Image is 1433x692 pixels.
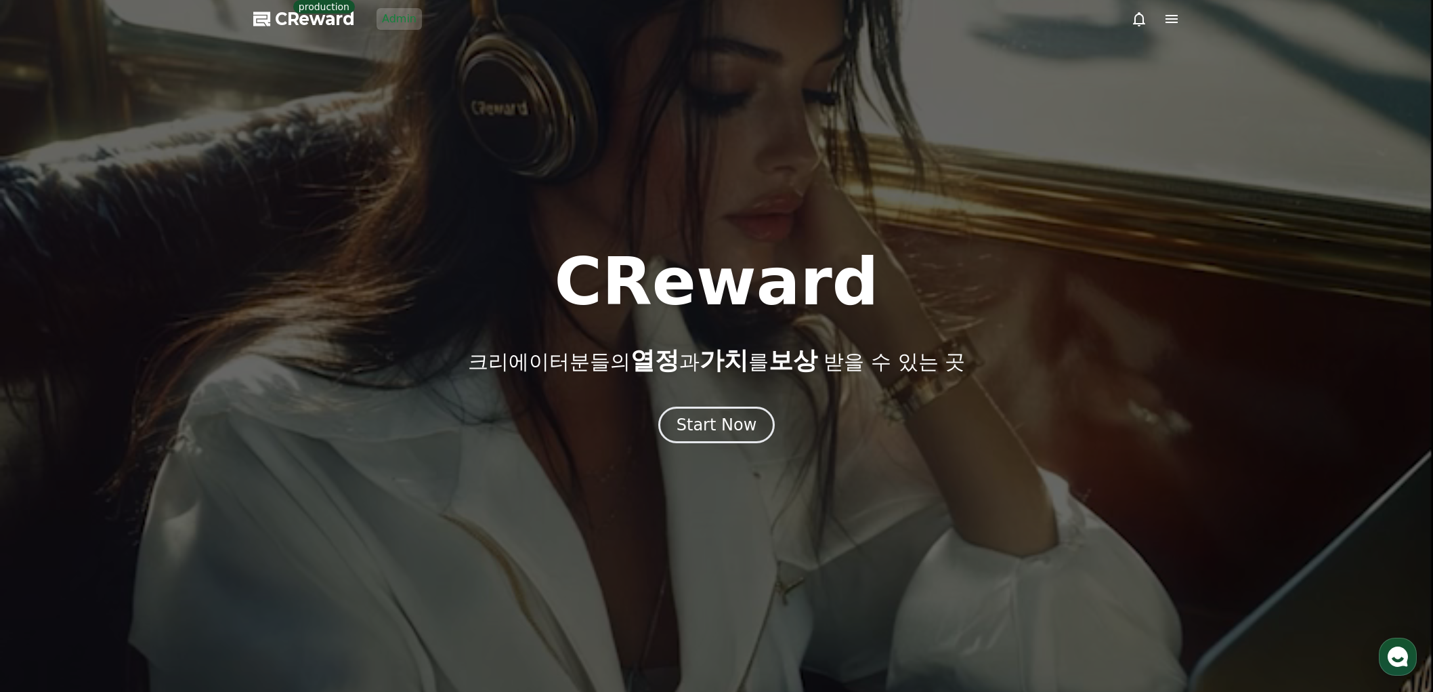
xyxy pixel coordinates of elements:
[253,8,355,30] a: CReward
[769,346,817,374] span: 보상
[658,407,775,443] button: Start Now
[468,347,965,374] p: 크리에이터분들의 과 를 받을 수 있는 곳
[658,420,775,433] a: Start Now
[700,346,748,374] span: 가치
[554,249,878,314] h1: CReward
[677,414,757,436] div: Start Now
[275,8,355,30] span: CReward
[377,8,422,30] a: Admin
[630,346,679,374] span: 열정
